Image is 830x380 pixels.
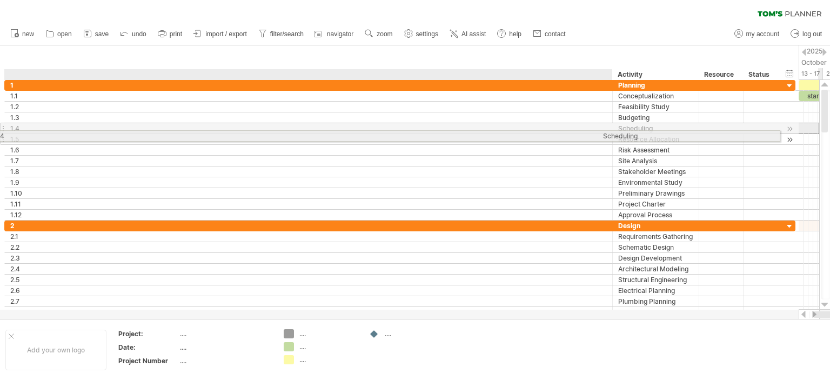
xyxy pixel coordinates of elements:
[385,329,444,338] div: ....
[43,27,75,41] a: open
[299,342,358,351] div: ....
[618,199,693,209] div: Project Charter
[618,123,693,134] div: Scheduling
[10,166,612,177] div: 1.8
[10,221,612,231] div: 2
[618,80,693,90] div: Planning
[618,264,693,274] div: Architectural Modeling
[118,329,178,338] div: Project:
[10,91,612,101] div: 1.1
[362,27,396,41] a: zoom
[618,177,693,188] div: Environmental Study
[299,329,358,338] div: ....
[191,27,250,41] a: import / export
[312,27,357,41] a: navigator
[10,296,612,306] div: 2.7
[447,27,489,41] a: AI assist
[618,296,693,306] div: Plumbing Planning
[618,221,693,231] div: Design
[10,253,612,263] div: 2.3
[785,134,795,145] div: scroll to activity
[10,231,612,242] div: 2.1
[10,275,612,285] div: 2.5
[10,112,612,123] div: 1.3
[802,30,822,38] span: log out
[748,69,772,80] div: Status
[618,210,693,220] div: Approval Process
[132,30,146,38] span: undo
[170,30,182,38] span: print
[618,112,693,123] div: Budgeting
[10,242,612,252] div: 2.2
[10,199,612,209] div: 1.11
[618,166,693,177] div: Stakeholder Meetings
[618,188,693,198] div: Preliminary Drawings
[618,231,693,242] div: Requirements Gathering
[509,30,521,38] span: help
[618,253,693,263] div: Design Development
[618,102,693,112] div: Feasibility Study
[618,69,693,80] div: Activity
[545,30,566,38] span: contact
[461,30,486,38] span: AI assist
[10,145,612,155] div: 1.6
[8,27,37,41] a: new
[618,145,693,155] div: Risk Assessment
[618,156,693,166] div: Site Analysis
[327,30,353,38] span: navigator
[180,329,271,338] div: ....
[180,356,271,365] div: ....
[81,27,112,41] a: save
[270,30,304,38] span: filter/search
[799,91,828,101] div: start
[618,242,693,252] div: Schematic Design
[788,27,825,41] a: log out
[377,30,392,38] span: zoom
[95,30,109,38] span: save
[10,134,612,144] div: 1.5
[618,91,693,101] div: Conceptualization
[494,27,525,41] a: help
[10,177,612,188] div: 1.9
[10,188,612,198] div: 1.10
[416,30,438,38] span: settings
[10,123,612,134] div: 1.4
[118,356,178,365] div: Project Number
[618,307,693,317] div: Mechanical Systems Design
[155,27,185,41] a: print
[618,275,693,285] div: Structural Engineering
[530,27,569,41] a: contact
[10,156,612,166] div: 1.7
[618,134,693,144] div: Resource Allocation
[299,355,358,364] div: ....
[704,69,737,80] div: Resource
[117,27,150,41] a: undo
[799,68,823,79] div: 13 - 17
[10,102,612,112] div: 1.2
[785,123,795,135] div: scroll to activity
[256,27,307,41] a: filter/search
[401,27,441,41] a: settings
[618,285,693,296] div: Electrical Planning
[22,30,34,38] span: new
[205,30,247,38] span: import / export
[10,80,612,90] div: 1
[10,307,612,317] div: 2.8
[57,30,72,38] span: open
[180,343,271,352] div: ....
[732,27,782,41] a: my account
[746,30,779,38] span: my account
[10,285,612,296] div: 2.6
[10,264,612,274] div: 2.4
[5,330,106,370] div: Add your own logo
[10,210,612,220] div: 1.12
[118,343,178,352] div: Date:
